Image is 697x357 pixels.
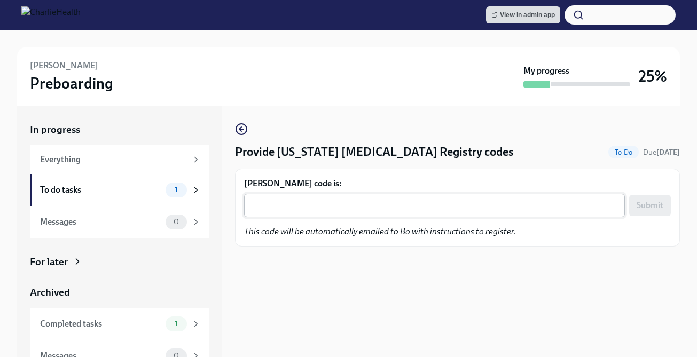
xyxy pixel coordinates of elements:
a: For later [30,255,209,269]
h3: Preboarding [30,74,113,93]
a: In progress [30,123,209,137]
span: August 12th, 2025 08:00 [643,147,680,157]
em: This code will be automatically emailed to Bo with instructions to register. [244,226,516,236]
span: View in admin app [491,10,555,20]
span: Due [643,148,680,157]
strong: [DATE] [656,148,680,157]
a: Everything [30,145,209,174]
a: View in admin app [486,6,560,23]
h6: [PERSON_NAME] [30,60,98,72]
div: Completed tasks [40,318,161,330]
img: CharlieHealth [21,6,81,23]
span: 0 [167,218,185,226]
a: Completed tasks1 [30,308,209,340]
div: To do tasks [40,184,161,196]
span: 1 [168,186,184,194]
a: Messages0 [30,206,209,238]
div: Everything [40,154,187,165]
span: 1 [168,320,184,328]
strong: My progress [523,65,569,77]
label: [PERSON_NAME] code is: [244,178,671,189]
span: To Do [608,148,639,156]
a: Archived [30,285,209,299]
div: For later [30,255,68,269]
h3: 25% [639,67,667,86]
a: To do tasks1 [30,174,209,206]
div: Messages [40,216,161,228]
h4: Provide [US_STATE] [MEDICAL_DATA] Registry codes [235,144,514,160]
